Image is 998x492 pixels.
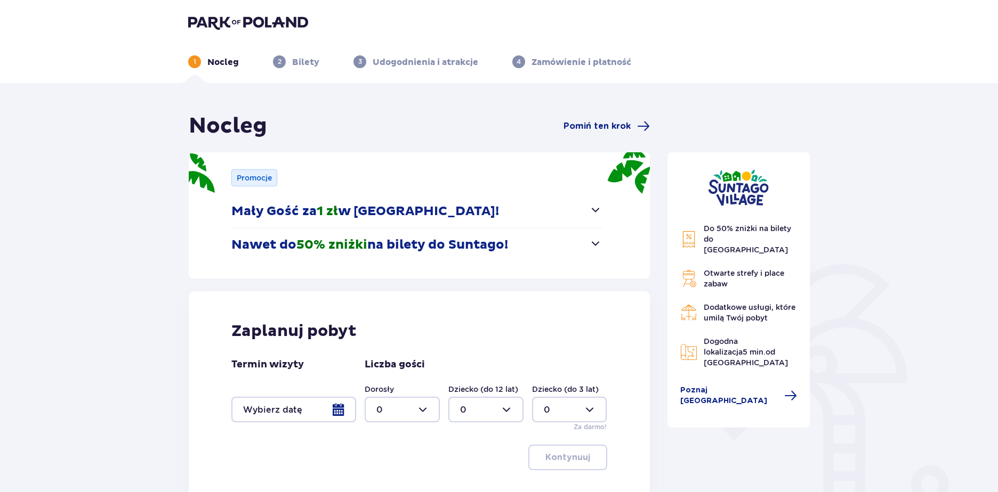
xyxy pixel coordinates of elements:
[680,385,798,406] a: Poznaj [GEOGRAPHIC_DATA]
[292,56,319,68] p: Bilety
[512,55,631,68] div: 4Zamówienie i płatność
[189,113,267,140] h1: Nocleg
[231,195,602,228] button: Mały Gość za1 złw [GEOGRAPHIC_DATA]!
[448,384,518,395] label: Dziecko (do 12 lat)
[237,173,272,183] p: Promocje
[704,224,791,254] span: Do 50% zniżki na bilety do [GEOGRAPHIC_DATA]
[532,384,599,395] label: Dziecko (do 3 lat)
[194,57,196,67] p: 1
[231,228,602,261] button: Nawet do50% zniżkina bilety do Suntago!
[574,422,607,432] p: Za darmo!
[708,169,769,206] img: Suntago Village
[231,237,508,253] p: Nawet do na bilety do Suntago!
[532,56,631,68] p: Zamówienie i płatność
[273,55,319,68] div: 2Bilety
[278,57,281,67] p: 2
[231,358,304,371] p: Termin wizyty
[373,56,478,68] p: Udogodnienia i atrakcje
[188,55,239,68] div: 1Nocleg
[564,120,650,133] a: Pomiń ten krok
[680,231,697,248] img: Discount Icon
[365,384,394,395] label: Dorosły
[680,304,697,321] img: Restaurant Icon
[231,321,357,341] p: Zaplanuj pobyt
[296,237,367,253] span: 50% zniżki
[188,15,308,30] img: Park of Poland logo
[353,55,478,68] div: 3Udogodnienia i atrakcje
[680,343,697,360] img: Map Icon
[231,203,499,219] p: Mały Gość za w [GEOGRAPHIC_DATA]!
[207,56,239,68] p: Nocleg
[517,57,521,67] p: 4
[317,203,338,219] span: 1 zł
[704,337,788,367] span: Dogodna lokalizacja od [GEOGRAPHIC_DATA]
[545,452,590,463] p: Kontynuuj
[704,269,784,288] span: Otwarte strefy i place zabaw
[528,445,607,470] button: Kontynuuj
[358,57,362,67] p: 3
[680,270,697,287] img: Grill Icon
[365,358,425,371] p: Liczba gości
[564,120,631,132] span: Pomiń ten krok
[680,385,778,406] span: Poznaj [GEOGRAPHIC_DATA]
[743,348,766,356] span: 5 min.
[704,303,795,322] span: Dodatkowe usługi, które umilą Twój pobyt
